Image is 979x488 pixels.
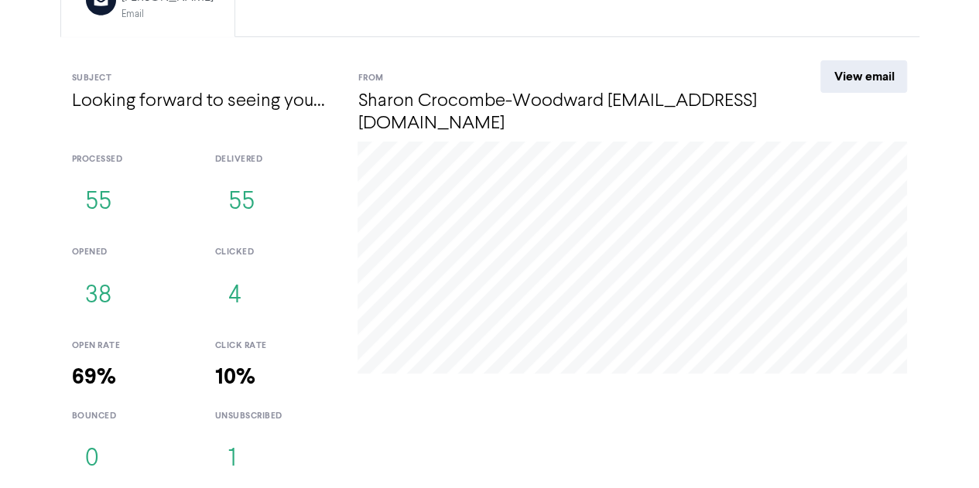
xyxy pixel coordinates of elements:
strong: 10% [214,363,255,391]
div: delivered [214,153,334,166]
div: click rate [214,340,334,353]
div: unsubscribed [214,410,334,423]
button: 1 [214,434,248,485]
h4: Looking forward to seeing you... [72,90,335,113]
strong: 69% [72,363,116,391]
div: Subject [72,72,335,85]
div: From [358,72,764,85]
div: open rate [72,340,192,353]
button: 0 [72,434,112,485]
h4: Sharon Crocombe-Woodward [EMAIL_ADDRESS][DOMAIN_NAME] [358,90,764,135]
div: clicked [214,246,334,259]
div: Email [122,7,214,22]
button: 55 [214,177,267,228]
div: bounced [72,410,192,423]
a: View email [820,60,907,93]
div: opened [72,246,192,259]
button: 4 [214,271,254,322]
button: 38 [72,271,125,322]
button: 55 [72,177,125,228]
div: processed [72,153,192,166]
iframe: Chat Widget [902,414,979,488]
